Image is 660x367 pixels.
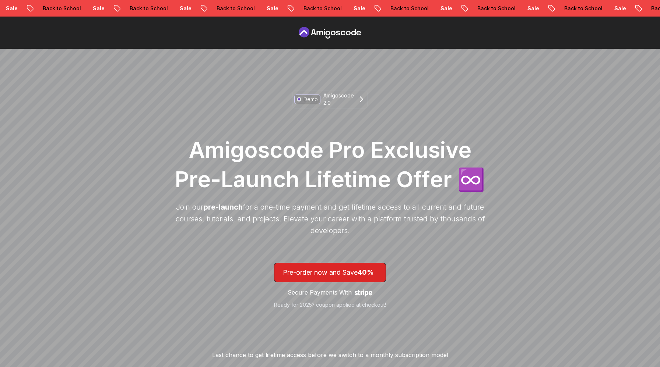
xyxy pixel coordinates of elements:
[283,267,377,278] p: Pre-order now and Save
[292,90,368,108] a: DemoAmigoscode 2.0
[123,5,173,12] p: Back to School
[172,201,488,236] p: Join our for a one-time payment and get lifetime access to all current and future courses, tutori...
[358,268,374,276] span: 40%
[260,5,283,12] p: Sale
[274,301,386,309] p: Ready for 2025? coupon applied at checkout!
[86,5,109,12] p: Sale
[607,5,631,12] p: Sale
[557,5,607,12] p: Back to School
[172,135,488,194] h1: Amigoscode Pro Exclusive Pre-Launch Lifetime Offer ♾️
[210,5,260,12] p: Back to School
[212,350,448,359] p: Last chance to get lifetime access before we switch to a monthly subscription model
[296,5,347,12] p: Back to School
[383,5,433,12] p: Back to School
[173,5,196,12] p: Sale
[323,92,354,107] p: Amigoscode 2.0
[297,27,363,39] a: Pre Order page
[203,203,243,211] span: pre-launch
[36,5,86,12] p: Back to School
[274,263,386,309] a: lifetime-access
[288,288,352,297] p: Secure Payments With
[347,5,370,12] p: Sale
[433,5,457,12] p: Sale
[470,5,520,12] p: Back to School
[303,96,318,103] p: Demo
[520,5,544,12] p: Sale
